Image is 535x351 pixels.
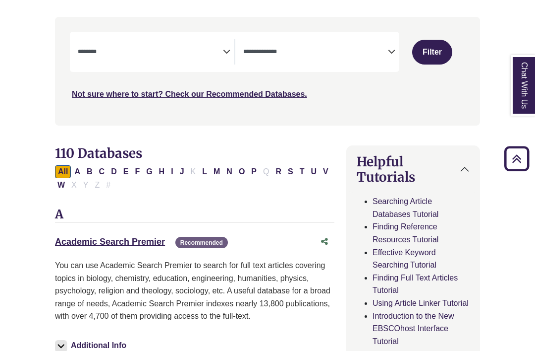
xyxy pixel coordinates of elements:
[373,248,436,270] a: Effective Keyword Searching Tutorial
[243,49,388,57] textarea: Search
[55,259,334,323] p: You can use Academic Search Premier to search for full text articles covering topics in biology, ...
[55,167,332,189] div: Alpha-list to filter by first letter of database name
[143,165,155,178] button: Filter Results G
[373,299,469,307] a: Using Article Linker Tutorial
[308,165,320,178] button: Filter Results U
[248,165,260,178] button: Filter Results P
[55,237,165,247] a: Academic Search Premier
[320,165,331,178] button: Filter Results V
[236,165,248,178] button: Filter Results O
[55,208,334,222] h3: A
[373,274,458,295] a: Finding Full Text Articles Tutorial
[168,165,176,178] button: Filter Results I
[108,165,120,178] button: Filter Results D
[55,165,71,178] button: All
[373,312,454,346] a: Introduction to the New EBSCOhost Interface Tutorial
[315,232,334,251] button: Share this database
[297,165,308,178] button: Filter Results T
[156,165,168,178] button: Filter Results H
[72,90,307,98] a: Not sure where to start? Check our Recommended Databases.
[54,179,68,192] button: Filter Results W
[120,165,132,178] button: Filter Results E
[177,165,187,178] button: Filter Results J
[501,152,533,165] a: Back to Top
[211,165,223,178] button: Filter Results M
[373,197,438,218] a: Searching Article Databases Tutorial
[55,17,480,125] nav: Search filters
[272,165,284,178] button: Filter Results R
[78,49,223,57] textarea: Search
[175,237,228,248] span: Recommended
[96,165,108,178] button: Filter Results C
[373,222,438,244] a: Finding Reference Resources Tutorial
[285,165,296,178] button: Filter Results S
[223,165,235,178] button: Filter Results N
[132,165,143,178] button: Filter Results F
[412,40,453,65] button: Submit for Search Results
[55,145,142,161] span: 110 Databases
[347,146,480,193] button: Helpful Tutorials
[84,165,96,178] button: Filter Results B
[71,165,83,178] button: Filter Results A
[199,165,210,178] button: Filter Results L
